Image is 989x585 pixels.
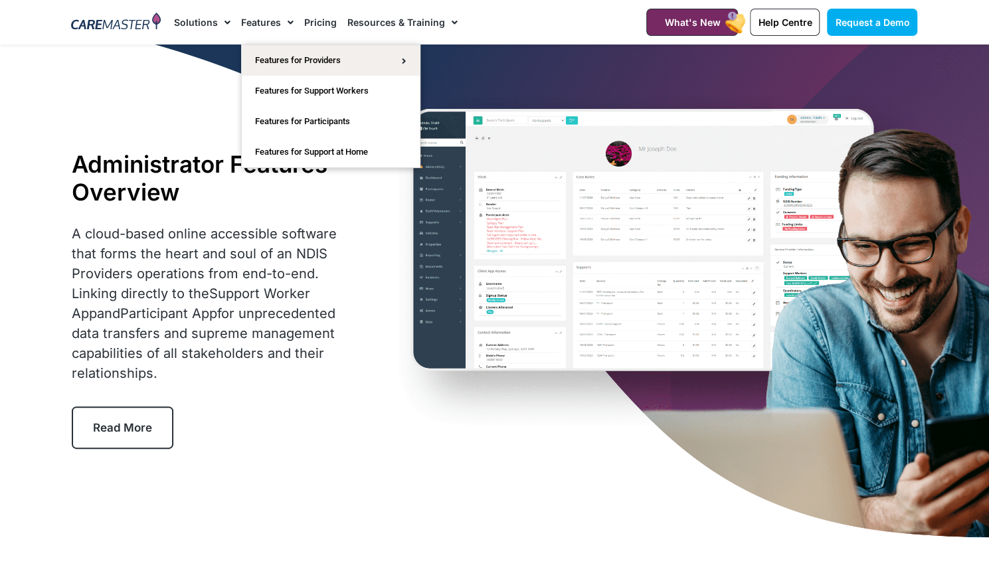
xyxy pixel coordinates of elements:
img: CareMaster Logo [71,13,161,33]
span: A cloud-based online accessible software that forms the heart and soul of an NDIS Providers opera... [72,226,337,381]
a: What's New [646,9,738,36]
span: Read More [93,421,152,434]
span: What's New [664,17,720,28]
a: Participant App [120,305,217,321]
a: Features for Support at Home [242,137,420,167]
span: Help Centre [758,17,812,28]
a: Help Centre [750,9,820,36]
a: Features for Providers [242,45,420,76]
span: Request a Demo [835,17,909,28]
a: Features for Participants [242,106,420,137]
a: Read More [72,406,173,449]
h1: Administrator Features Overview [72,150,359,206]
a: Features for Support Workers [242,76,420,106]
a: Request a Demo [827,9,917,36]
ul: Features [241,44,420,168]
